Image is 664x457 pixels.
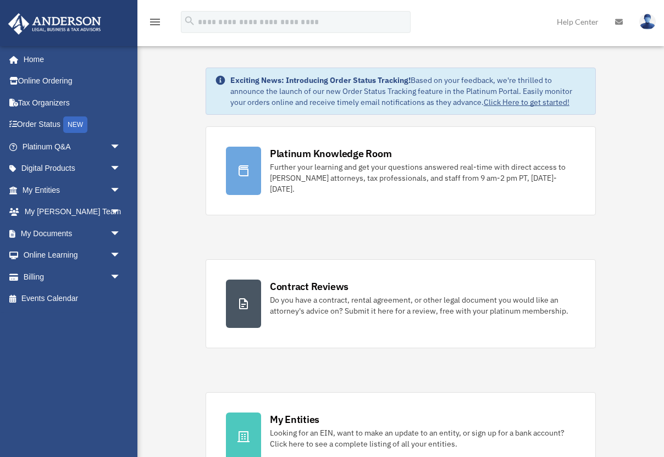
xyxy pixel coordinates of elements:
[230,75,411,85] strong: Exciting News: Introducing Order Status Tracking!
[148,19,162,29] a: menu
[148,15,162,29] i: menu
[184,15,196,27] i: search
[8,92,137,114] a: Tax Organizers
[8,288,137,310] a: Events Calendar
[270,280,348,293] div: Contract Reviews
[230,75,586,108] div: Based on your feedback, we're thrilled to announce the launch of our new Order Status Tracking fe...
[110,179,132,202] span: arrow_drop_down
[206,259,596,348] a: Contract Reviews Do you have a contract, rental agreement, or other legal document you would like...
[484,97,569,107] a: Click Here to get started!
[8,114,137,136] a: Order StatusNEW
[8,244,137,266] a: Online Learningarrow_drop_down
[5,13,104,35] img: Anderson Advisors Platinum Portal
[270,413,319,426] div: My Entities
[110,266,132,288] span: arrow_drop_down
[206,126,596,215] a: Platinum Knowledge Room Further your learning and get your questions answered real-time with dire...
[8,266,137,288] a: Billingarrow_drop_down
[110,158,132,180] span: arrow_drop_down
[8,179,137,201] a: My Entitiesarrow_drop_down
[8,201,137,223] a: My [PERSON_NAME] Teamarrow_drop_down
[8,48,132,70] a: Home
[270,161,576,194] div: Further your learning and get your questions answered real-time with direct access to [PERSON_NAM...
[8,222,137,244] a: My Documentsarrow_drop_down
[8,158,137,180] a: Digital Productsarrow_drop_down
[8,70,137,92] a: Online Ordering
[110,201,132,224] span: arrow_drop_down
[270,427,576,449] div: Looking for an EIN, want to make an update to an entity, or sign up for a bank account? Click her...
[270,294,576,316] div: Do you have a contract, rental agreement, or other legal document you would like an attorney's ad...
[110,136,132,158] span: arrow_drop_down
[8,136,137,158] a: Platinum Q&Aarrow_drop_down
[63,116,87,133] div: NEW
[110,244,132,267] span: arrow_drop_down
[110,222,132,245] span: arrow_drop_down
[270,147,392,160] div: Platinum Knowledge Room
[639,14,656,30] img: User Pic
